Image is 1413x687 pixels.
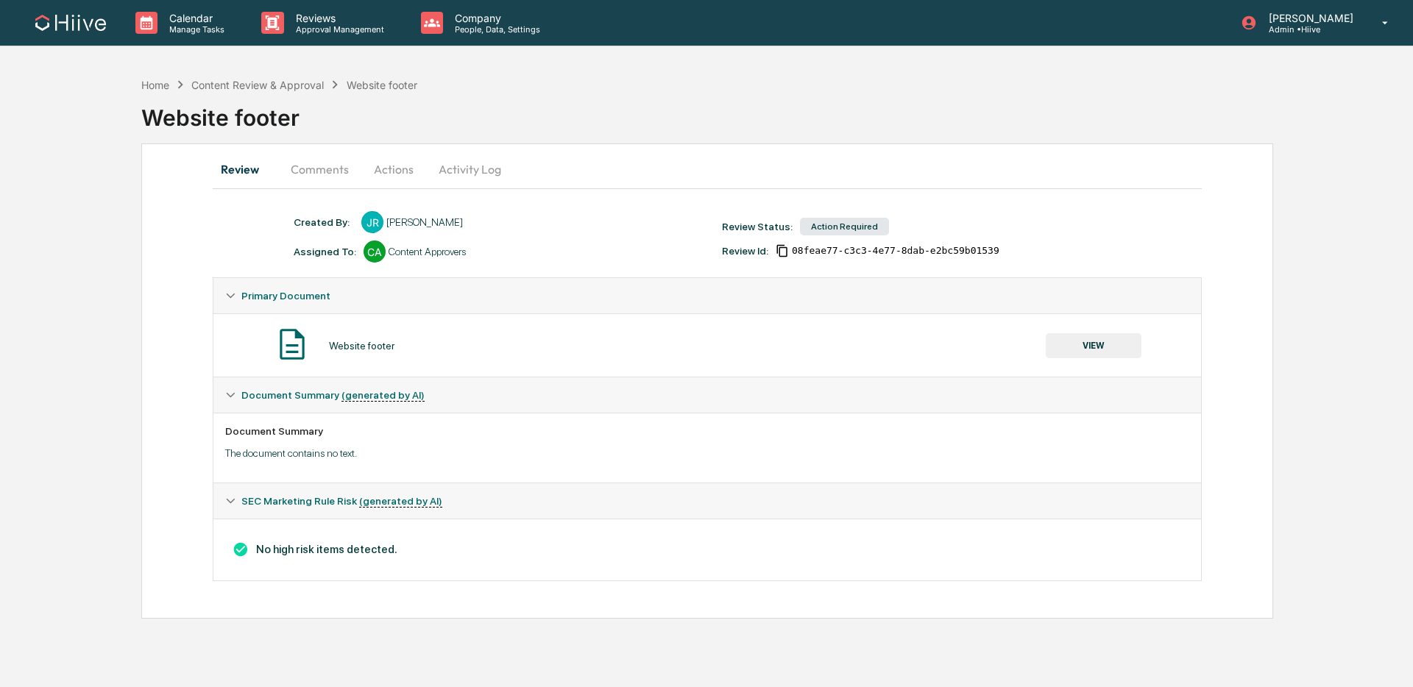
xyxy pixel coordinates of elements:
[347,79,417,91] div: Website footer
[213,278,1201,313] div: Primary Document
[443,12,548,24] p: Company
[141,79,169,91] div: Home
[284,24,392,35] p: Approval Management
[213,152,279,187] button: Review
[722,245,768,257] div: Review Id:
[359,495,442,508] u: (generated by AI)
[241,290,330,302] span: Primary Document
[364,241,386,263] div: CA
[361,152,427,187] button: Actions
[225,447,1189,459] p: The document contains no text.
[191,79,324,91] div: Content Review & Approval
[294,246,356,257] div: Assigned To:
[341,389,425,402] u: (generated by AI)
[157,12,232,24] p: Calendar
[225,541,1189,558] h3: No high risk items detected.
[213,313,1201,377] div: Primary Document
[213,413,1201,483] div: Document Summary (generated by AI)
[274,326,311,363] img: Document Icon
[443,24,548,35] p: People, Data, Settings
[141,93,1413,131] div: Website footer
[1257,24,1361,35] p: Admin • Hiive
[427,152,513,187] button: Activity Log
[1257,12,1361,24] p: [PERSON_NAME]
[225,425,1189,437] div: Document Summary
[294,216,354,228] div: Created By: ‎ ‎
[279,152,361,187] button: Comments
[35,15,106,31] img: logo
[1046,333,1141,358] button: VIEW
[389,246,466,257] div: Content Approvers
[213,483,1201,519] div: SEC Marketing Rule Risk (generated by AI)
[361,211,383,233] div: JR
[213,519,1201,580] div: Document Summary (generated by AI)
[800,218,889,235] div: Action Required
[213,377,1201,413] div: Document Summary (generated by AI)
[284,12,392,24] p: Reviews
[213,152,1202,187] div: secondary tabs example
[722,221,793,232] div: Review Status:
[386,216,463,228] div: [PERSON_NAME]
[241,495,442,507] span: SEC Marketing Rule Risk
[241,389,425,401] span: Document Summary
[776,244,789,257] span: Copy Id
[157,24,232,35] p: Manage Tasks
[792,245,999,257] span: 08feae77-c3c3-4e77-8dab-e2bc59b01539
[329,340,394,352] div: Website footer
